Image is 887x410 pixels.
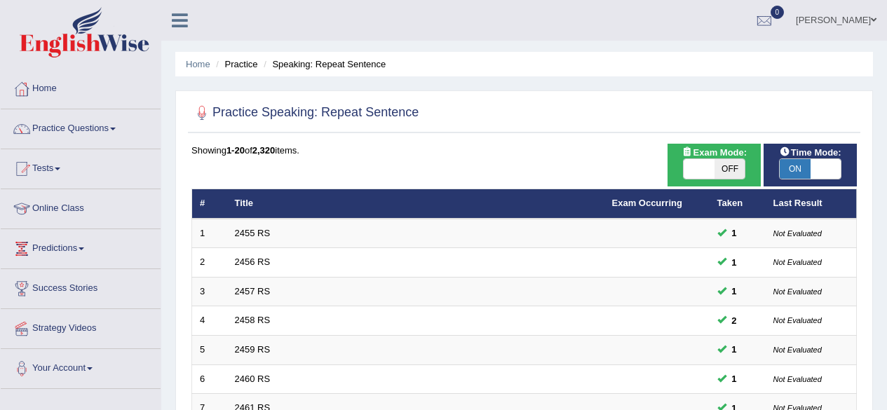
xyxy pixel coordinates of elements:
small: Not Evaluated [773,375,822,383]
a: Practice Questions [1,109,161,144]
a: Online Class [1,189,161,224]
th: Title [227,189,604,219]
span: You can still take this question [726,226,743,240]
a: 2459 RS [235,344,271,355]
b: 2,320 [252,145,276,156]
a: Strategy Videos [1,309,161,344]
span: Time Mode: [774,145,847,160]
h2: Practice Speaking: Repeat Sentence [191,102,419,123]
small: Not Evaluated [773,287,822,296]
span: Exam Mode: [677,145,752,160]
th: Taken [710,189,766,219]
a: 2460 RS [235,374,271,384]
li: Practice [212,57,257,71]
small: Not Evaluated [773,346,822,354]
a: Home [186,59,210,69]
small: Not Evaluated [773,316,822,324]
a: 2457 RS [235,286,271,296]
span: OFF [715,159,745,179]
span: You can still take this question [726,313,743,328]
b: 1-20 [226,145,245,156]
td: 6 [192,364,227,394]
a: 2455 RS [235,228,271,238]
td: 1 [192,219,227,248]
a: 2458 RS [235,315,271,325]
a: Home [1,69,161,104]
td: 4 [192,306,227,336]
span: You can still take this question [726,371,743,386]
a: Tests [1,149,161,184]
small: Not Evaluated [773,229,822,238]
td: 5 [192,336,227,365]
span: ON [780,159,811,179]
a: Predictions [1,229,161,264]
th: # [192,189,227,219]
td: 2 [192,248,227,278]
th: Last Result [766,189,857,219]
span: You can still take this question [726,255,743,270]
a: 2456 RS [235,257,271,267]
li: Speaking: Repeat Sentence [260,57,386,71]
span: You can still take this question [726,284,743,299]
a: Exam Occurring [612,198,682,208]
span: 0 [771,6,785,19]
a: Success Stories [1,269,161,304]
div: Showing of items. [191,144,857,157]
small: Not Evaluated [773,258,822,266]
span: You can still take this question [726,342,743,357]
div: Show exams occurring in exams [668,144,761,186]
a: Your Account [1,349,161,384]
td: 3 [192,277,227,306]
